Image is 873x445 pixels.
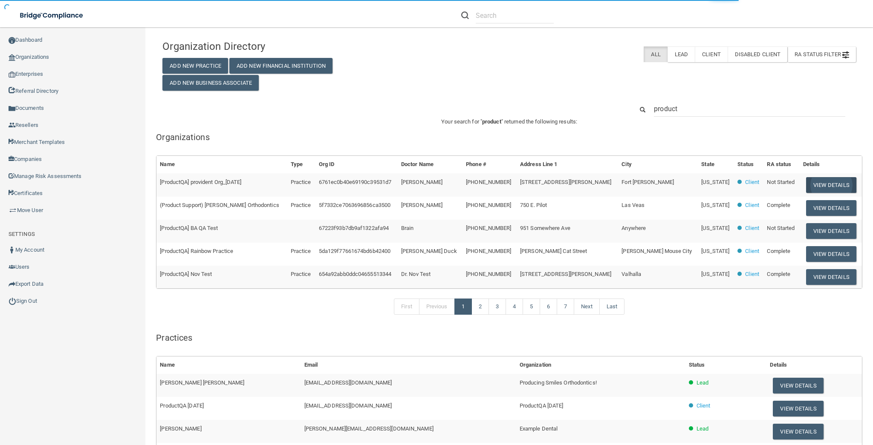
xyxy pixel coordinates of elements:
[520,202,547,208] span: 750 E. Pilot
[315,156,398,173] th: Org ID
[401,202,442,208] span: [PERSON_NAME]
[618,156,698,173] th: City
[767,179,795,185] span: Not Started
[291,271,311,277] span: Practice
[9,229,35,239] label: SETTINGS
[622,248,691,254] span: [PERSON_NAME] Mouse City
[13,7,91,24] img: bridge_compliance_login_screen.278c3ca4.svg
[160,248,233,254] span: [ProductQA] Rainbow Practice
[695,46,728,62] label: Client
[160,425,201,432] span: [PERSON_NAME]
[806,177,856,193] button: View Details
[162,75,259,91] button: Add New Business Associate
[156,333,862,342] h5: Practices
[160,379,244,386] span: [PERSON_NAME] [PERSON_NAME]
[523,299,540,315] a: 5
[540,299,557,315] a: 6
[766,356,862,374] th: Details
[745,223,759,233] p: Client
[622,202,645,208] span: Las Veas
[160,179,241,185] span: [ProductQA] provident Org_[DATE]
[156,356,301,374] th: Name
[156,156,287,173] th: Name
[520,225,570,231] span: 951 Somewhere Ave
[745,177,759,187] p: Client
[763,156,799,173] th: RA status
[319,225,389,231] span: 67223f93b7db9af1322afa94
[701,179,729,185] span: [US_STATE]
[9,54,15,61] img: organization-icon.f8decf85.png
[466,248,511,254] span: [PHONE_NUMBER]
[697,424,708,434] p: Lead
[520,271,611,277] span: [STREET_ADDRESS][PERSON_NAME]
[471,299,489,315] a: 2
[622,179,674,185] span: Fort [PERSON_NAME]
[644,46,667,62] label: All
[767,202,790,208] span: Complete
[160,271,212,277] span: [ProductQA] Nov Test
[291,202,311,208] span: Practice
[506,299,523,315] a: 4
[599,299,624,315] a: Last
[654,101,845,117] input: Search
[463,156,517,173] th: Phone #
[516,356,685,374] th: Organization
[466,202,511,208] span: [PHONE_NUMBER]
[806,269,856,285] button: View Details
[319,248,390,254] span: 5da129f77661674bd6b42400
[697,378,708,388] p: Lead
[745,269,759,279] p: Client
[304,425,434,432] span: [PERSON_NAME][EMAIL_ADDRESS][DOMAIN_NAME]
[160,202,279,208] span: (Product Support) [PERSON_NAME] Orthodontics
[9,72,15,78] img: enterprise.0d942306.png
[160,402,204,409] span: ProductQA [DATE]
[842,52,849,58] img: icon-filter@2x.21656d0b.png
[701,225,729,231] span: [US_STATE]
[800,156,862,173] th: Details
[685,356,767,374] th: Status
[9,105,15,112] img: icon-documents.8dae5593.png
[476,8,554,23] input: Search
[398,156,463,173] th: Doctor Name
[668,46,695,62] label: Lead
[394,299,419,315] a: First
[697,401,711,411] p: Client
[728,46,788,62] label: Disabled Client
[9,247,15,253] img: ic_user_dark.df1a06c3.png
[520,402,564,409] span: ProductQA [DATE]
[9,264,15,270] img: icon-users.e205127d.png
[806,223,856,239] button: View Details
[319,271,391,277] span: 654a92abb0ddc04655513344
[162,58,228,74] button: Add New Practice
[401,271,431,277] span: Dr. Nov Test
[773,401,823,416] button: View Details
[291,248,311,254] span: Practice
[287,156,315,173] th: Type
[466,179,511,185] span: [PHONE_NUMBER]
[9,122,15,129] img: ic_reseller.de258add.png
[466,225,511,231] span: [PHONE_NUMBER]
[701,202,729,208] span: [US_STATE]
[622,225,646,231] span: Anywhere
[520,379,597,386] span: Producing Smiles Orthodontics!
[701,248,729,254] span: [US_STATE]
[482,118,501,125] span: product
[9,281,15,287] img: icon-export.b9366987.png
[520,248,587,254] span: [PERSON_NAME] Cat Street
[795,51,849,57] span: RA Status Filter
[557,299,574,315] a: 7
[461,11,469,19] img: ic-search.3b580494.png
[419,299,455,315] a: Previous
[304,379,392,386] span: [EMAIL_ADDRESS][DOMAIN_NAME]
[745,246,759,256] p: Client
[229,58,332,74] button: Add New Financial Institution
[301,356,516,374] th: Email
[767,225,795,231] span: Not Started
[156,117,862,127] p: Your search for " " returned the following results:
[698,156,734,173] th: State
[701,271,729,277] span: [US_STATE]
[401,248,457,254] span: [PERSON_NAME] Duck
[517,156,618,173] th: Address Line 1
[162,41,385,52] h4: Organization Directory
[574,299,599,315] a: Next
